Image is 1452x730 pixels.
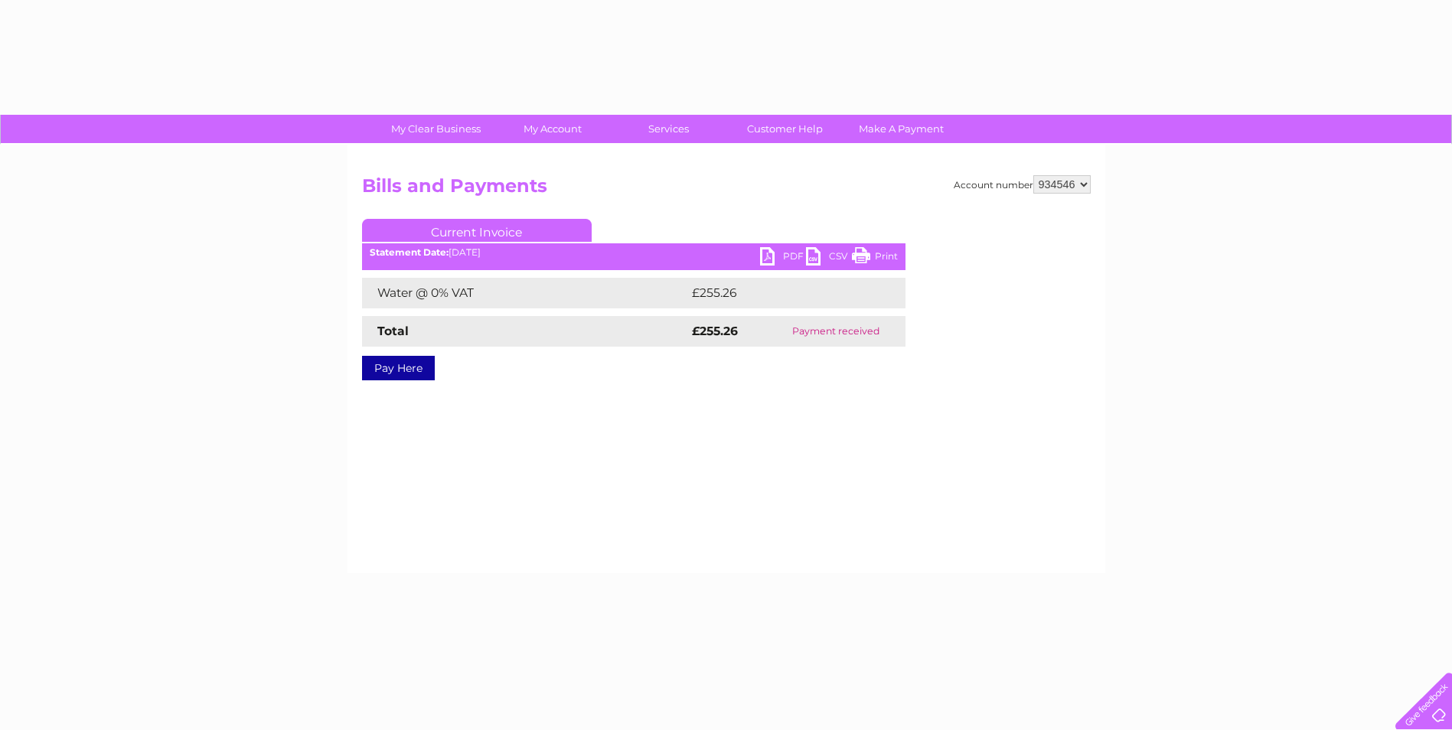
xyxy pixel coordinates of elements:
div: [DATE] [362,247,905,258]
a: Print [852,247,898,269]
td: Water @ 0% VAT [362,278,688,308]
a: Make A Payment [838,115,964,143]
a: Pay Here [362,356,435,380]
a: Customer Help [722,115,848,143]
a: PDF [760,247,806,269]
h2: Bills and Payments [362,175,1091,204]
a: CSV [806,247,852,269]
a: Services [605,115,732,143]
td: £255.26 [688,278,878,308]
div: Account number [954,175,1091,194]
strong: £255.26 [692,324,738,338]
a: My Account [489,115,615,143]
td: Payment received [766,316,905,347]
a: My Clear Business [373,115,499,143]
a: Current Invoice [362,219,592,242]
strong: Total [377,324,409,338]
b: Statement Date: [370,246,449,258]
